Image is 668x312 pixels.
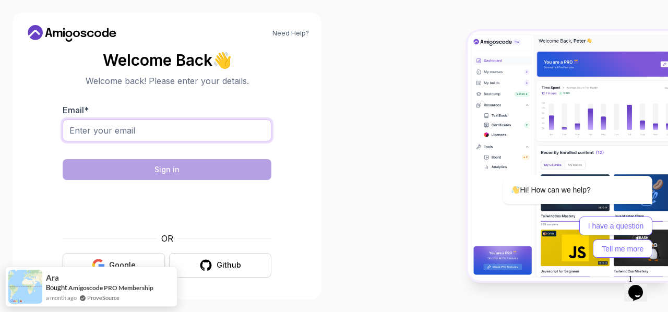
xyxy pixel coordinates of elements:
a: Home link [25,25,119,42]
h2: Welcome Back [63,52,271,68]
span: Ara [46,273,59,282]
img: Amigoscode Dashboard [468,31,668,281]
iframe: Widget containing checkbox for hCaptcha security challenge [88,186,246,226]
img: provesource social proof notification image [8,270,42,304]
iframe: chat widget [624,270,658,302]
a: ProveSource [87,293,120,302]
div: Google [109,260,136,270]
span: Bought [46,283,67,292]
span: 👋 [211,50,233,69]
a: Amigoscode PRO Membership [68,284,153,292]
a: Need Help? [272,29,309,38]
input: Enter your email [63,119,271,141]
p: OR [161,232,173,245]
button: Sign in [63,159,271,180]
iframe: chat widget [470,94,658,265]
div: Github [217,260,241,270]
p: Welcome back! Please enter your details. [63,75,271,87]
button: Google [63,253,165,278]
span: a month ago [46,293,77,302]
button: Github [169,253,271,278]
div: Sign in [154,164,180,175]
label: Email * [63,105,89,115]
